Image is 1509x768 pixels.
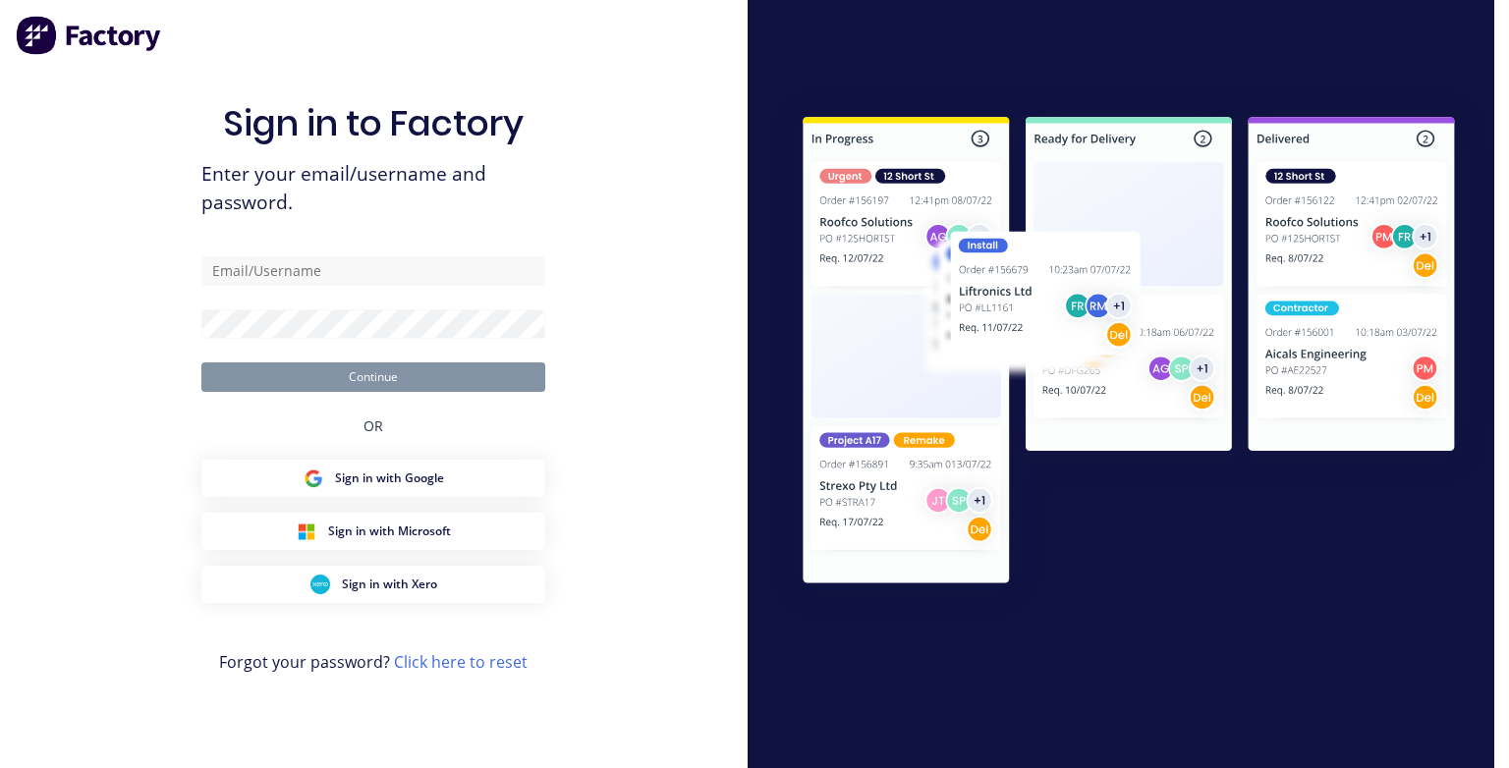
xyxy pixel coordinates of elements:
button: Continue [201,362,545,392]
span: Sign in with Microsoft [328,522,451,540]
img: Factory [16,16,163,55]
img: Sign in [763,81,1495,626]
span: Sign in with Xero [342,576,437,593]
img: Xero Sign in [310,575,330,594]
input: Email/Username [201,256,545,286]
button: Xero Sign inSign in with Xero [201,566,545,603]
div: OR [363,392,383,460]
button: Google Sign inSign in with Google [201,460,545,497]
a: Click here to reset [394,651,528,673]
button: Microsoft Sign inSign in with Microsoft [201,513,545,550]
img: Microsoft Sign in [297,521,316,541]
span: Forgot your password? [219,650,528,674]
h1: Sign in to Factory [223,102,524,144]
span: Sign in with Google [335,469,444,487]
img: Google Sign in [304,468,323,488]
span: Enter your email/username and password. [201,160,545,217]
